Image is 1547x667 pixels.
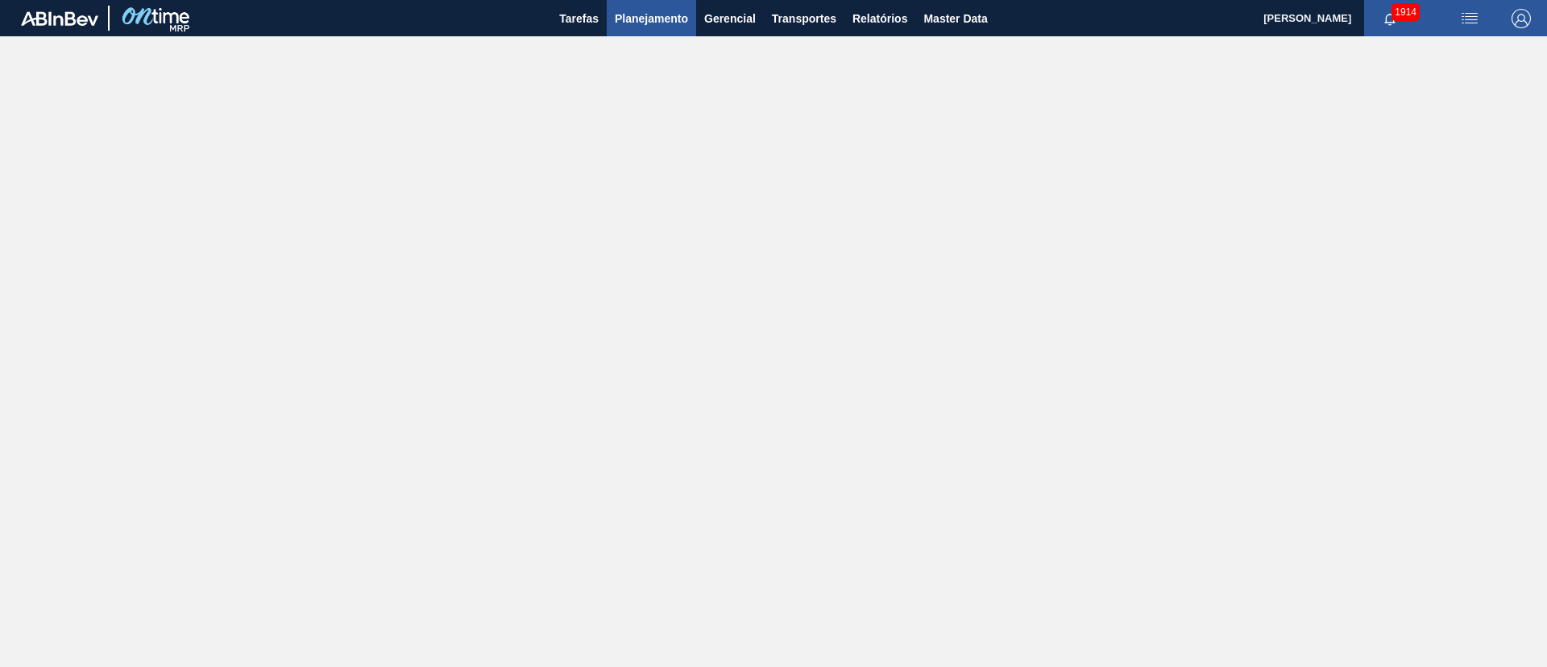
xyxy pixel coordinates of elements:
span: Relatórios [852,9,907,28]
img: Logout [1512,9,1531,28]
span: Gerencial [704,9,756,28]
span: 1914 [1391,3,1420,21]
span: Transportes [772,9,836,28]
span: Master Data [923,9,987,28]
img: TNhmsLtSVTkK8tSr43FrP2fwEKptu5GPRR3wAAAABJRU5ErkJggg== [21,11,98,26]
button: Notificações [1364,7,1416,30]
img: userActions [1460,9,1479,28]
span: Planejamento [615,9,688,28]
span: Tarefas [559,9,599,28]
